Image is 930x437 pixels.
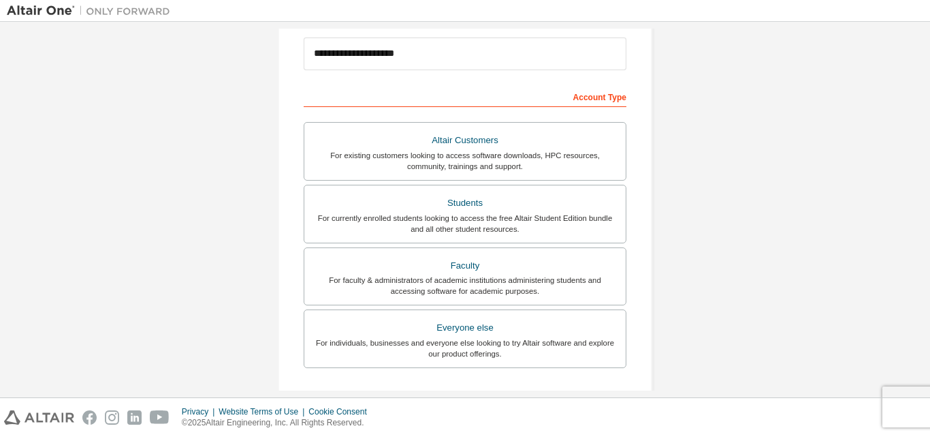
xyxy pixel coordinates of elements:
[105,410,119,425] img: instagram.svg
[312,150,618,172] div: For existing customers looking to access software downloads, HPC resources, community, trainings ...
[312,275,618,297] div: For faculty & administrators of academic institutions administering students and accessing softwa...
[182,406,219,417] div: Privacy
[182,417,375,429] p: © 2025 Altair Engineering, Inc. All Rights Reserved.
[308,406,374,417] div: Cookie Consent
[312,256,618,275] div: Faculty
[219,406,308,417] div: Website Terms of Use
[304,85,626,107] div: Account Type
[4,410,74,425] img: altair_logo.svg
[150,410,170,425] img: youtube.svg
[127,410,142,425] img: linkedin.svg
[82,410,97,425] img: facebook.svg
[312,213,618,235] div: For currently enrolled students looking to access the free Altair Student Edition bundle and all ...
[7,4,177,18] img: Altair One
[312,318,618,337] div: Everyone else
[312,194,618,213] div: Students
[312,131,618,150] div: Altair Customers
[304,389,626,410] div: Your Profile
[312,337,618,359] div: For individuals, businesses and everyone else looking to try Altair software and explore our prod...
